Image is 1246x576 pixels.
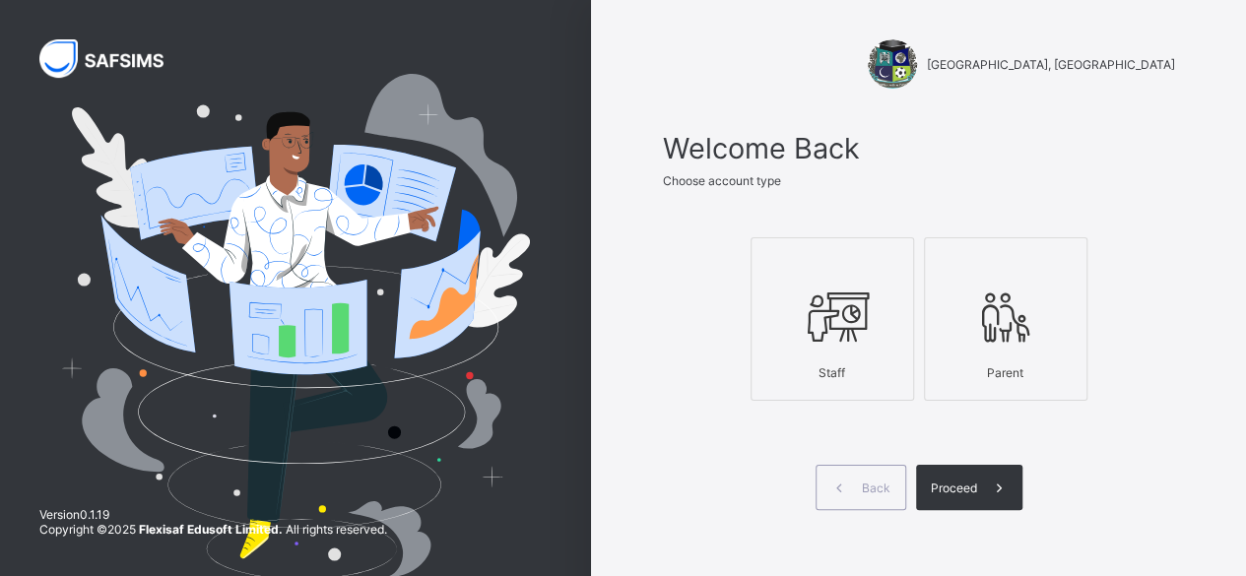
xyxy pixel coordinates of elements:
div: Parent [935,355,1077,390]
strong: Flexisaf Edusoft Limited. [139,522,283,537]
div: Staff [761,355,903,390]
span: Proceed [931,480,977,495]
img: SAFSIMS Logo [39,39,187,78]
span: Welcome Back [663,131,1175,165]
span: Back [862,480,890,495]
span: Version 0.1.19 [39,507,387,522]
span: Copyright © 2025 All rights reserved. [39,522,387,537]
span: Choose account type [663,173,781,188]
span: [GEOGRAPHIC_DATA], [GEOGRAPHIC_DATA] [927,57,1175,72]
